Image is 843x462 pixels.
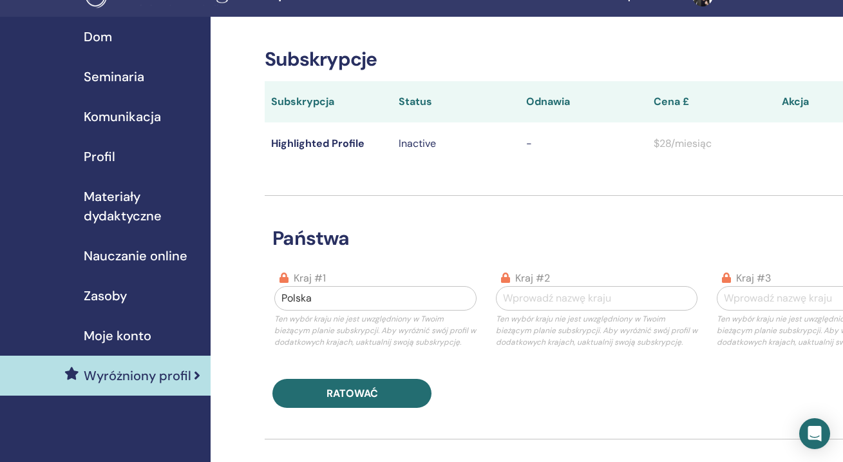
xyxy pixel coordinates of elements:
span: Komunikacja [84,107,161,126]
div: Open Intercom Messenger [799,418,830,449]
span: Moje konto [84,326,151,345]
span: $28/miesiąc [654,137,712,150]
p: Ten wybór kraju nie jest uwzględniony w Twoim bieżącym planie subskrypcji. Aby wyróżnić swój prof... [274,313,476,348]
th: Subskrypcja [265,81,392,122]
span: Seminaria [84,67,144,86]
span: Nauczanie online [84,246,187,265]
label: kraj #2 [515,271,550,286]
span: Dom [84,27,112,46]
span: Zasoby [84,286,127,305]
label: kraj #1 [294,271,326,286]
p: Inactive [399,136,513,151]
span: Wyróżniony profil [84,366,191,385]
th: Status [392,81,520,122]
th: Odnawia [520,81,647,122]
span: Profil [84,147,115,166]
button: Ratować [272,379,431,408]
td: Highlighted Profile [265,122,392,164]
span: Ratować [327,387,378,400]
p: Ten wybór kraju nie jest uwzględniony w Twoim bieżącym planie subskrypcji. Aby wyróżnić swój prof... [496,313,697,348]
span: Materiały dydaktyczne [84,187,200,226]
span: - [526,137,532,150]
th: Cena £ [647,81,775,122]
label: kraj #3 [736,271,771,286]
